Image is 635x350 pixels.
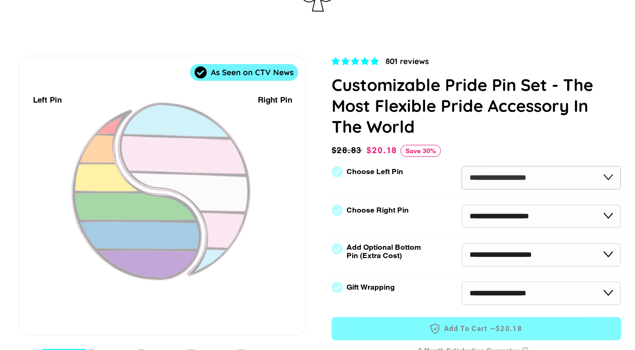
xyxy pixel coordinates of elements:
[367,145,397,155] span: $20.18
[347,243,425,260] label: Add Optional Bottom Pin (Extra Cost)
[332,144,365,157] span: $28.83
[400,145,441,157] span: Save 30%
[20,56,306,335] div: 1 / 7
[332,317,621,340] button: Add to Cart —$20.18
[347,168,403,176] label: Choose Left Pin
[347,206,409,214] label: Choose Right Pin
[496,324,522,334] span: $20.18
[346,323,607,335] span: Add to Cart —
[332,57,381,66] span: 4.83 stars
[347,283,395,292] label: Gift Wrapping
[386,56,429,66] span: 801 reviews
[332,74,621,137] h1: Customizable Pride Pin Set - The Most Flexible Pride Accessory In The World
[258,94,292,106] div: Right Pin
